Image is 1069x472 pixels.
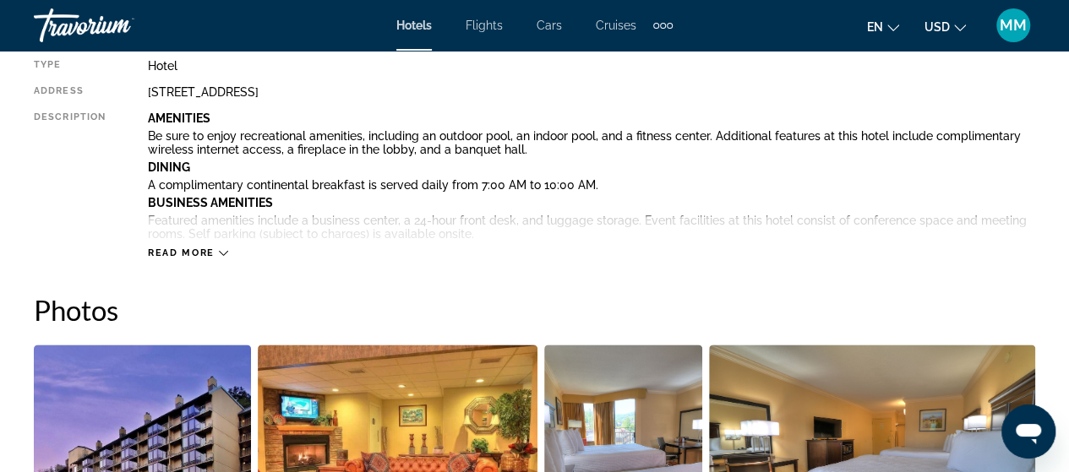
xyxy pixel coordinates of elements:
[148,111,210,125] b: Amenities
[148,85,1035,99] div: [STREET_ADDRESS]
[148,129,1035,156] p: Be sure to enjoy recreational amenities, including an outdoor pool, an indoor pool, and a fitness...
[653,12,673,39] button: Extra navigation items
[148,196,273,209] b: Business Amenities
[34,3,203,47] a: Travorium
[1000,17,1027,34] span: MM
[867,14,899,39] button: Change language
[924,20,950,34] span: USD
[537,19,562,32] a: Cars
[396,19,432,32] a: Hotels
[596,19,636,32] a: Cruises
[924,14,966,39] button: Change currency
[148,59,1035,73] div: Hotel
[991,8,1035,43] button: User Menu
[148,160,190,174] b: Dining
[34,59,106,73] div: Type
[34,85,106,99] div: Address
[148,178,1035,192] p: A complimentary continental breakfast is served daily from 7:00 AM to 10:00 AM.
[34,293,1035,327] h2: Photos
[148,247,215,258] span: Read more
[148,247,228,259] button: Read more
[867,20,883,34] span: en
[466,19,503,32] a: Flights
[34,111,106,238] div: Description
[1001,404,1055,458] iframe: Button to launch messaging window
